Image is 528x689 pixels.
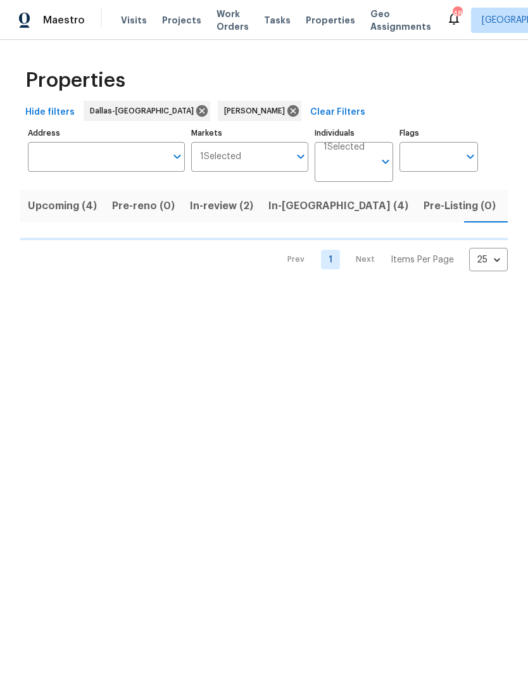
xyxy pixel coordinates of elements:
[377,153,394,171] button: Open
[20,101,80,124] button: Hide filters
[90,105,199,117] span: Dallas-[GEOGRAPHIC_DATA]
[217,8,249,33] span: Work Orders
[162,14,201,27] span: Projects
[275,248,508,271] nav: Pagination Navigation
[28,129,185,137] label: Address
[453,8,462,20] div: 48
[391,254,454,266] p: Items Per Page
[370,8,431,33] span: Geo Assignments
[112,197,175,215] span: Pre-reno (0)
[218,101,301,121] div: [PERSON_NAME]
[28,197,97,215] span: Upcoming (4)
[462,148,479,165] button: Open
[190,197,253,215] span: In-review (2)
[121,14,147,27] span: Visits
[224,105,290,117] span: [PERSON_NAME]
[306,14,355,27] span: Properties
[324,142,365,153] span: 1 Selected
[469,243,508,276] div: 25
[424,197,496,215] span: Pre-Listing (0)
[168,148,186,165] button: Open
[268,197,408,215] span: In-[GEOGRAPHIC_DATA] (4)
[305,101,370,124] button: Clear Filters
[200,151,241,162] span: 1 Selected
[321,250,340,269] a: Goto page 1
[25,105,75,120] span: Hide filters
[43,14,85,27] span: Maestro
[191,129,309,137] label: Markets
[25,74,125,87] span: Properties
[315,129,393,137] label: Individuals
[264,16,291,25] span: Tasks
[310,105,365,120] span: Clear Filters
[292,148,310,165] button: Open
[84,101,210,121] div: Dallas-[GEOGRAPHIC_DATA]
[399,129,478,137] label: Flags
